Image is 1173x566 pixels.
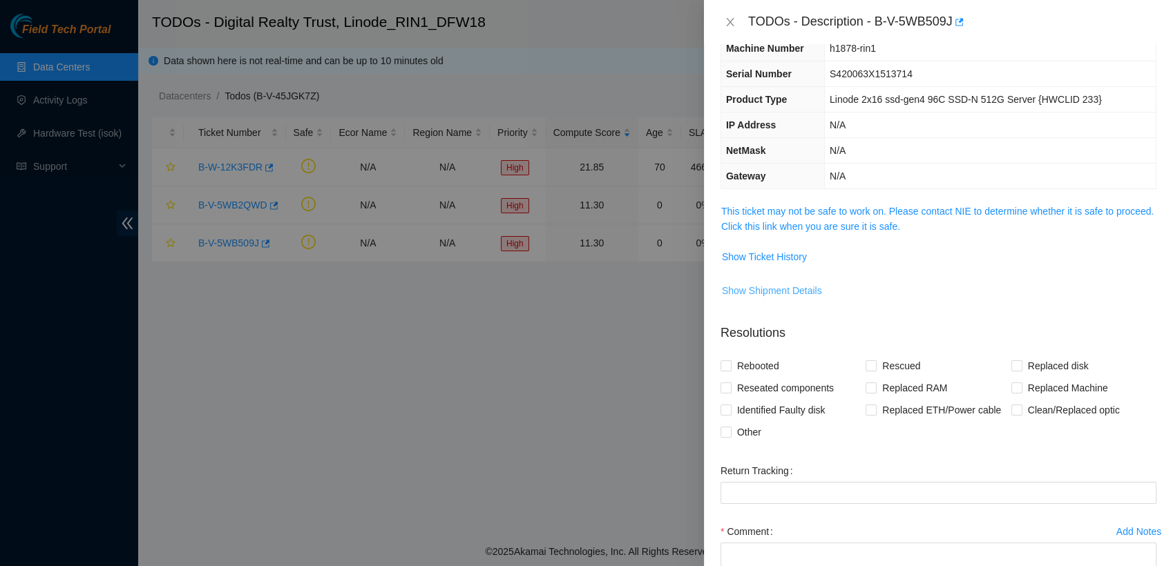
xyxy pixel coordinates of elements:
span: Replaced RAM [877,377,953,399]
div: TODOs - Description - B-V-5WB509J [748,11,1156,33]
span: Linode 2x16 ssd-gen4 96C SSD-N 512G Server {HWCLID 233} [830,94,1102,105]
span: Show Shipment Details [722,283,822,298]
span: Replaced ETH/Power cable [877,399,1007,421]
button: Add Notes [1116,520,1162,543]
span: Product Type [726,94,787,105]
span: close [725,17,736,28]
span: Rebooted [732,355,785,377]
button: Show Ticket History [721,246,808,268]
span: Other [732,421,767,443]
span: Identified Faulty disk [732,399,831,421]
button: Close [721,16,740,29]
a: This ticket may not be safe to work on. Please contact NIE to determine whether it is safe to pro... [721,206,1154,232]
span: N/A [830,145,846,156]
label: Comment [721,520,779,543]
span: N/A [830,119,846,130]
button: Show Shipment Details [721,280,823,302]
div: Add Notes [1116,527,1161,536]
span: Machine Number [726,43,804,54]
span: Gateway [726,170,766,182]
span: h1878-rin1 [830,43,876,54]
p: Resolutions [721,313,1156,342]
span: N/A [830,170,846,182]
span: S420063X1513714 [830,68,913,79]
span: Rescued [877,355,926,377]
span: Clean/Replaced optic [1022,399,1125,421]
span: Serial Number [726,68,792,79]
span: Replaced Machine [1022,377,1114,399]
span: NetMask [726,145,766,156]
span: Show Ticket History [722,249,807,264]
input: Return Tracking [721,482,1156,504]
span: IP Address [726,119,776,130]
span: Replaced disk [1022,355,1094,377]
span: Reseated components [732,377,839,399]
label: Return Tracking [721,460,799,482]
